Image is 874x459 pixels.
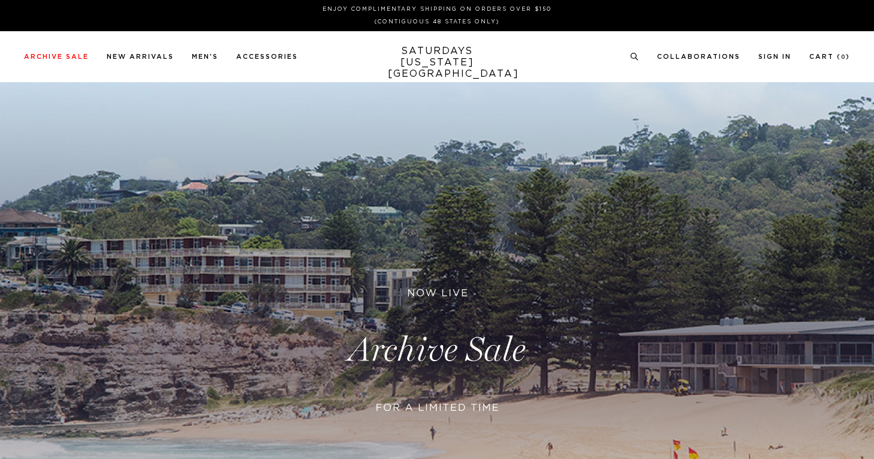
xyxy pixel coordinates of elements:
[107,53,174,60] a: New Arrivals
[29,5,845,14] p: Enjoy Complimentary Shipping on Orders Over $150
[192,53,218,60] a: Men's
[236,53,298,60] a: Accessories
[758,53,791,60] a: Sign In
[809,53,850,60] a: Cart (0)
[29,17,845,26] p: (Contiguous 48 States Only)
[388,46,487,80] a: SATURDAYS[US_STATE][GEOGRAPHIC_DATA]
[24,53,89,60] a: Archive Sale
[657,53,740,60] a: Collaborations
[841,55,846,60] small: 0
